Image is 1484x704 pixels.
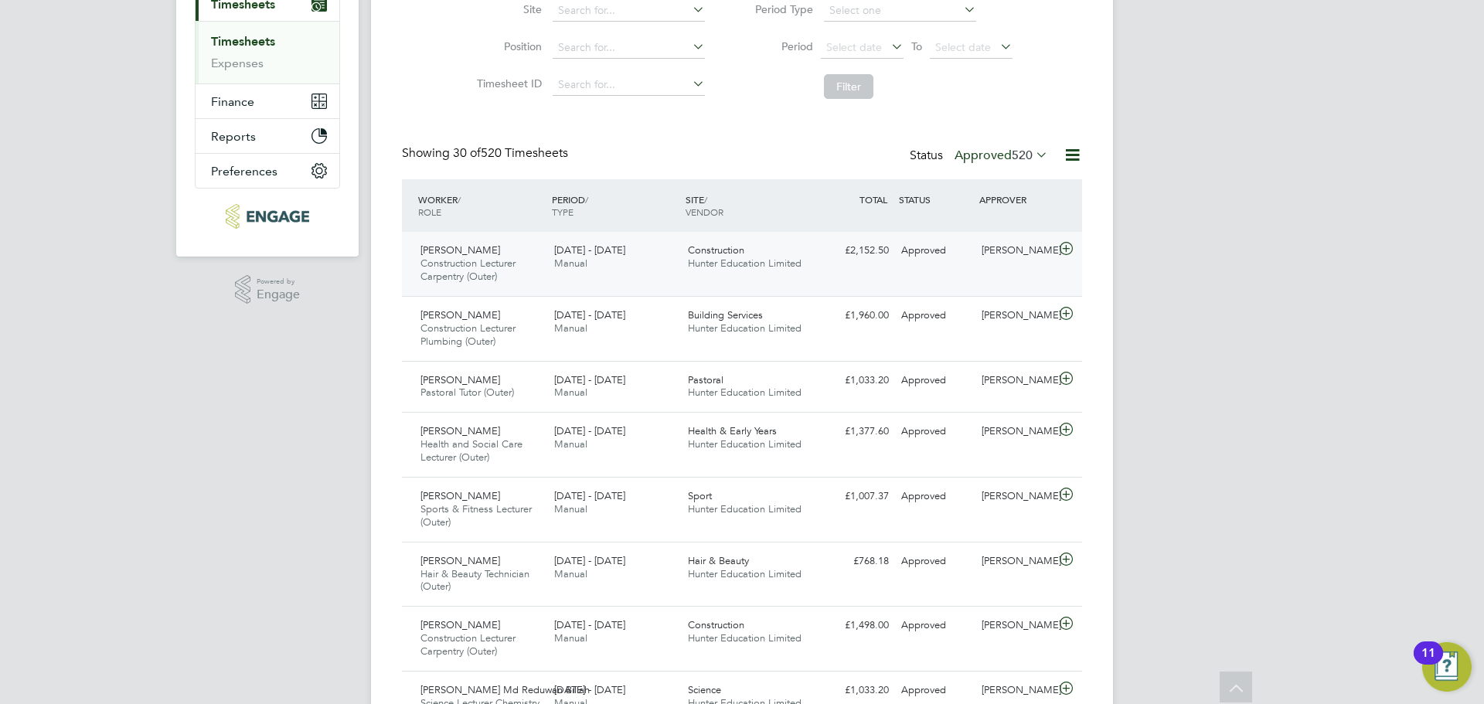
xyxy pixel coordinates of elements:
[420,631,516,658] span: Construction Lecturer Carpentry (Outer)
[554,567,587,580] span: Manual
[895,238,975,264] div: Approved
[815,238,895,264] div: £2,152.50
[420,321,516,348] span: Construction Lecturer Plumbing (Outer)
[554,373,625,386] span: [DATE] - [DATE]
[420,308,500,321] span: [PERSON_NAME]
[420,683,590,696] span: [PERSON_NAME] Md Reduwan Billah
[211,164,277,179] span: Preferences
[211,34,275,49] a: Timesheets
[554,683,625,696] span: [DATE] - [DATE]
[955,148,1048,163] label: Approved
[975,484,1056,509] div: [PERSON_NAME]
[975,613,1056,638] div: [PERSON_NAME]
[420,373,500,386] span: [PERSON_NAME]
[554,321,587,335] span: Manual
[1422,642,1472,692] button: Open Resource Center, 11 new notifications
[548,185,682,226] div: PERIOD
[704,193,707,206] span: /
[554,502,587,515] span: Manual
[472,39,542,53] label: Position
[414,185,548,226] div: WORKER
[688,618,744,631] span: Construction
[420,437,522,464] span: Health and Social Care Lecturer (Outer)
[688,437,802,451] span: Hunter Education Limited
[420,554,500,567] span: [PERSON_NAME]
[975,549,1056,574] div: [PERSON_NAME]
[688,683,721,696] span: Science
[975,185,1056,213] div: APPROVER
[196,84,339,118] button: Finance
[554,386,587,399] span: Manual
[815,678,895,703] div: £1,033.20
[686,206,723,218] span: VENDOR
[420,243,500,257] span: [PERSON_NAME]
[688,567,802,580] span: Hunter Education Limited
[975,303,1056,328] div: [PERSON_NAME]
[420,502,532,529] span: Sports & Fitness Lecturer (Outer)
[688,386,802,399] span: Hunter Education Limited
[688,308,763,321] span: Building Services
[453,145,568,161] span: 520 Timesheets
[975,368,1056,393] div: [PERSON_NAME]
[226,204,308,229] img: huntereducation-logo-retina.png
[815,613,895,638] div: £1,498.00
[552,206,574,218] span: TYPE
[975,238,1056,264] div: [PERSON_NAME]
[907,36,927,56] span: To
[688,257,802,270] span: Hunter Education Limited
[196,154,339,188] button: Preferences
[895,613,975,638] div: Approved
[554,618,625,631] span: [DATE] - [DATE]
[257,288,300,301] span: Engage
[472,2,542,16] label: Site
[688,321,802,335] span: Hunter Education Limited
[554,437,587,451] span: Manual
[211,94,254,109] span: Finance
[895,484,975,509] div: Approved
[472,77,542,90] label: Timesheet ID
[196,21,339,83] div: Timesheets
[688,554,749,567] span: Hair & Beauty
[420,257,516,283] span: Construction Lecturer Carpentry (Outer)
[688,631,802,644] span: Hunter Education Limited
[554,243,625,257] span: [DATE] - [DATE]
[688,424,777,437] span: Health & Early Years
[554,308,625,321] span: [DATE] - [DATE]
[453,145,481,161] span: 30 of
[420,618,500,631] span: [PERSON_NAME]
[195,204,340,229] a: Go to home page
[935,40,991,54] span: Select date
[975,678,1056,703] div: [PERSON_NAME]
[910,145,1051,167] div: Status
[824,74,873,99] button: Filter
[420,489,500,502] span: [PERSON_NAME]
[420,386,514,399] span: Pastoral Tutor (Outer)
[744,2,813,16] label: Period Type
[235,275,301,304] a: Powered byEngage
[554,489,625,502] span: [DATE] - [DATE]
[895,303,975,328] div: Approved
[1012,148,1033,163] span: 520
[553,37,705,59] input: Search for...
[257,275,300,288] span: Powered by
[420,567,529,593] span: Hair & Beauty Technician (Outer)
[688,489,712,502] span: Sport
[688,502,802,515] span: Hunter Education Limited
[895,185,975,213] div: STATUS
[744,39,813,53] label: Period
[815,368,895,393] div: £1,033.20
[211,129,256,144] span: Reports
[975,419,1056,444] div: [PERSON_NAME]
[682,185,815,226] div: SITE
[895,678,975,703] div: Approved
[418,206,441,218] span: ROLE
[211,56,264,70] a: Expenses
[688,243,744,257] span: Construction
[554,257,587,270] span: Manual
[420,424,500,437] span: [PERSON_NAME]
[585,193,588,206] span: /
[196,119,339,153] button: Reports
[402,145,571,162] div: Showing
[553,74,705,96] input: Search for...
[815,484,895,509] div: £1,007.37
